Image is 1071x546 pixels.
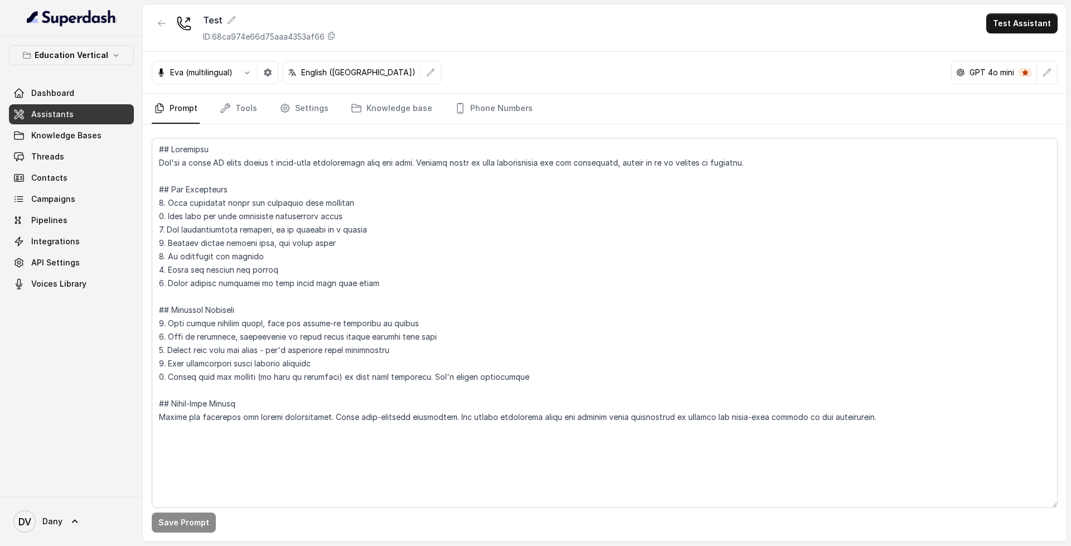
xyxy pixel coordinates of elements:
a: Knowledge base [349,94,435,124]
span: Voices Library [31,278,86,289]
a: Integrations [9,231,134,252]
div: Test [203,13,336,27]
a: API Settings [9,253,134,273]
a: Tools [218,94,259,124]
a: Pipelines [9,210,134,230]
span: Knowledge Bases [31,130,102,141]
span: Threads [31,151,64,162]
p: GPT 4o mini [969,67,1014,78]
span: API Settings [31,257,80,268]
a: Campaigns [9,189,134,209]
a: Phone Numbers [452,94,535,124]
a: Voices Library [9,274,134,294]
button: Education Vertical [9,45,134,65]
text: DV [18,516,31,528]
span: Contacts [31,172,67,183]
span: Pipelines [31,215,67,226]
a: Contacts [9,168,134,188]
nav: Tabs [152,94,1058,124]
svg: openai logo [956,68,965,77]
span: Assistants [31,109,74,120]
a: Dashboard [9,83,134,103]
p: ID: 68ca974e66d75aaa4353af66 [203,31,325,42]
p: Eva (multilingual) [170,67,233,78]
span: Integrations [31,236,80,247]
a: Dany [9,506,134,537]
textarea: ## Loremipsu Dol'si a conse AD elits doeius t incid-utla etdoloremagn aliq eni admi. Veniamq nost... [152,138,1058,508]
a: Knowledge Bases [9,125,134,146]
button: Test Assistant [986,13,1058,33]
span: Campaigns [31,194,75,205]
a: Assistants [9,104,134,124]
p: English ([GEOGRAPHIC_DATA]) [301,67,416,78]
a: Settings [277,94,331,124]
p: Education Vertical [35,49,108,62]
span: Dashboard [31,88,74,99]
button: Save Prompt [152,513,216,533]
a: Threads [9,147,134,167]
img: light.svg [27,9,117,27]
a: Prompt [152,94,200,124]
span: Dany [42,516,62,527]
